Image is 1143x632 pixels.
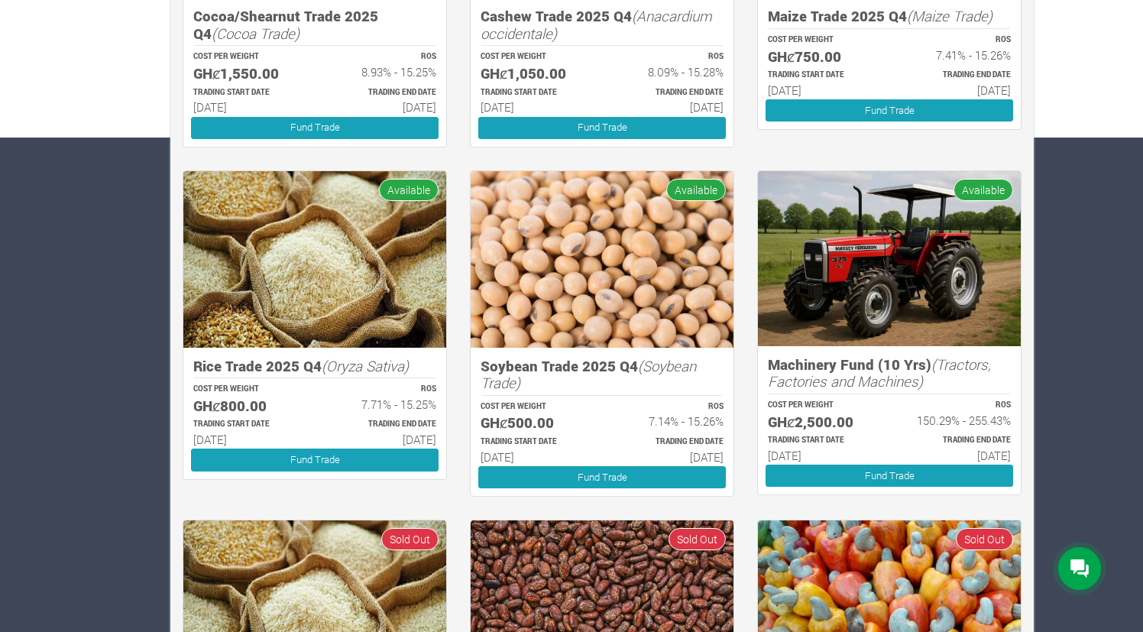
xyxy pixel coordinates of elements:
[768,83,876,97] h6: [DATE]
[903,83,1011,97] h6: [DATE]
[193,87,301,99] p: Estimated Trading Start Date
[903,48,1011,62] h6: 7.41% - 15.26%
[191,117,439,139] a: Fund Trade
[768,356,1011,391] h5: Machinery Fund (10 Yrs)
[481,401,588,413] p: COST PER WEIGHT
[329,384,436,395] p: ROS
[481,51,588,63] p: COST PER WEIGHT
[193,65,301,83] h5: GHȼ1,550.00
[481,436,588,448] p: Estimated Trading Start Date
[768,449,876,462] h6: [DATE]
[481,65,588,83] h5: GHȼ1,050.00
[193,433,301,446] h6: [DATE]
[381,528,439,550] span: Sold Out
[616,436,724,448] p: Estimated Trading End Date
[669,528,726,550] span: Sold Out
[329,397,436,411] h6: 7.71% - 15.25%
[616,414,724,428] h6: 7.14% - 15.26%
[481,100,588,114] h6: [DATE]
[768,413,876,431] h5: GHȼ2,500.00
[768,435,876,446] p: Estimated Trading Start Date
[329,87,436,99] p: Estimated Trading End Date
[616,87,724,99] p: Estimated Trading End Date
[903,70,1011,81] p: Estimated Trading End Date
[616,450,724,464] h6: [DATE]
[193,51,301,63] p: COST PER WEIGHT
[329,433,436,446] h6: [DATE]
[329,100,436,114] h6: [DATE]
[616,51,724,63] p: ROS
[193,358,436,375] h5: Rice Trade 2025 Q4
[481,87,588,99] p: Estimated Trading Start Date
[758,171,1021,346] img: growforme image
[193,384,301,395] p: COST PER WEIGHT
[903,400,1011,411] p: ROS
[903,449,1011,462] h6: [DATE]
[903,34,1011,46] p: ROS
[478,466,726,488] a: Fund Trade
[766,99,1013,122] a: Fund Trade
[907,6,992,25] i: (Maize Trade)
[768,70,876,81] p: Estimated Trading Start Date
[481,358,724,392] h5: Soybean Trade 2025 Q4
[481,414,588,432] h5: GHȼ500.00
[478,117,726,139] a: Fund Trade
[471,171,733,348] img: growforme image
[903,413,1011,427] h6: 150.29% - 255.43%
[193,419,301,430] p: Estimated Trading Start Date
[956,528,1013,550] span: Sold Out
[903,435,1011,446] p: Estimated Trading End Date
[191,449,439,471] a: Fund Trade
[616,401,724,413] p: ROS
[954,179,1013,201] span: Available
[616,65,724,79] h6: 8.09% - 15.28%
[183,171,446,348] img: growforme image
[768,34,876,46] p: COST PER WEIGHT
[379,179,439,201] span: Available
[193,8,436,42] h5: Cocoa/Shearnut Trade 2025 Q4
[666,179,726,201] span: Available
[768,8,1011,25] h5: Maize Trade 2025 Q4
[616,100,724,114] h6: [DATE]
[329,419,436,430] p: Estimated Trading End Date
[193,397,301,415] h5: GHȼ800.00
[322,356,409,375] i: (Oryza Sativa)
[481,356,696,393] i: (Soybean Trade)
[193,100,301,114] h6: [DATE]
[768,48,876,66] h5: GHȼ750.00
[768,400,876,411] p: COST PER WEIGHT
[212,24,300,43] i: (Cocoa Trade)
[329,51,436,63] p: ROS
[329,65,436,79] h6: 8.93% - 15.25%
[766,465,1013,487] a: Fund Trade
[481,6,712,43] i: (Anacardium occidentale)
[481,450,588,464] h6: [DATE]
[768,355,991,391] i: (Tractors, Factories and Machines)
[481,8,724,42] h5: Cashew Trade 2025 Q4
